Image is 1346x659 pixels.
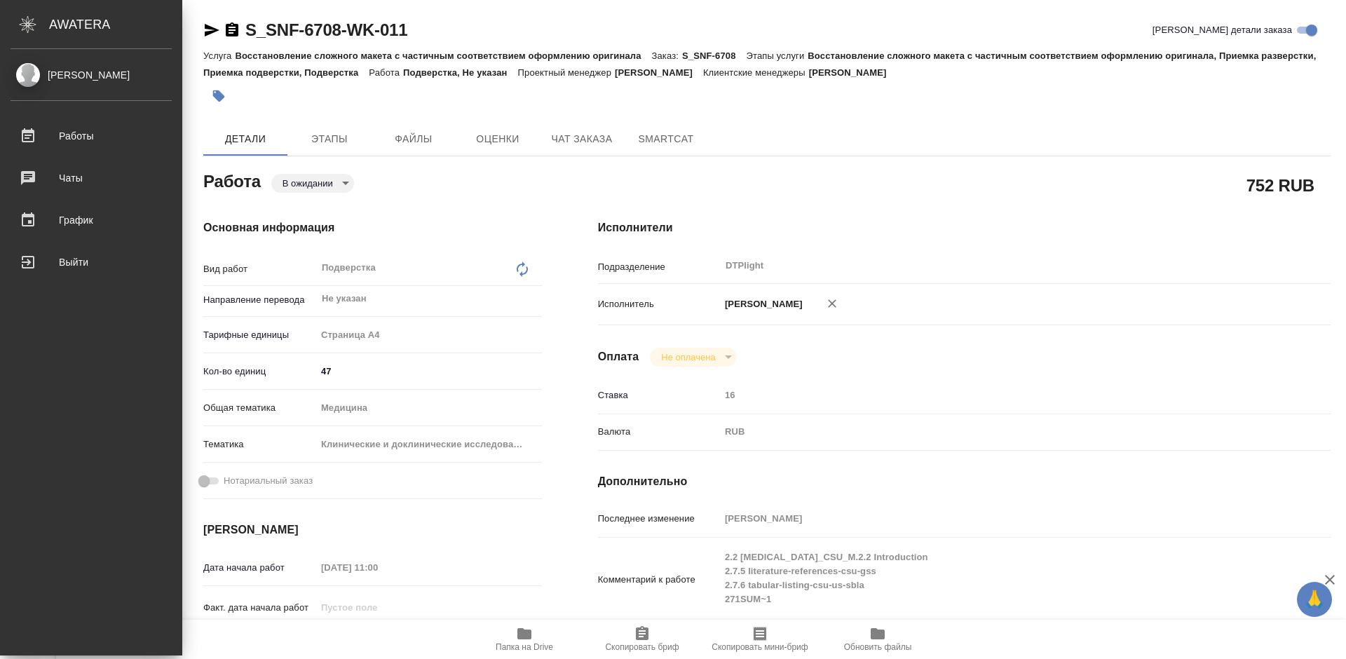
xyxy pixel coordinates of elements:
span: Оценки [464,130,531,148]
p: Дата начала работ [203,561,316,575]
input: Пустое поле [316,597,439,618]
h2: 752 RUB [1246,173,1314,197]
div: Работы [11,125,172,147]
span: Скопировать мини-бриф [712,642,808,652]
div: Клинические и доклинические исследования [316,433,542,456]
h4: Оплата [598,348,639,365]
h4: [PERSON_NAME] [203,522,542,538]
a: S_SNF-6708-WK-011 [245,20,407,39]
h4: Исполнители [598,219,1331,236]
p: Восстановление сложного макета с частичным соответствием оформлению оригинала [235,50,651,61]
div: Выйти [11,252,172,273]
p: Проектный менеджер [518,67,615,78]
a: Выйти [4,245,179,280]
div: Страница А4 [316,323,542,347]
p: Работа [369,67,403,78]
span: 🙏 [1303,585,1326,614]
span: Детали [212,130,279,148]
a: Чаты [4,161,179,196]
p: Заказ: [652,50,682,61]
p: [PERSON_NAME] [615,67,703,78]
p: Кол-во единиц [203,365,316,379]
span: Обновить файлы [844,642,912,652]
div: AWATERA [49,11,182,39]
span: Папка на Drive [496,642,553,652]
div: График [11,210,172,231]
button: Скопировать ссылку [224,22,240,39]
span: Файлы [380,130,447,148]
button: В ожидании [278,177,337,189]
p: Вид работ [203,262,316,276]
p: Комментарий к работе [598,573,720,587]
p: Факт. дата начала работ [203,601,316,615]
h2: Работа [203,168,261,193]
p: Подразделение [598,260,720,274]
input: Пустое поле [720,508,1270,529]
span: Чат заказа [548,130,616,148]
div: [PERSON_NAME] [11,67,172,83]
p: [PERSON_NAME] [720,297,803,311]
div: В ожидании [650,348,736,367]
p: Общая тематика [203,401,316,415]
p: Направление перевода [203,293,316,307]
p: Последнее изменение [598,512,720,526]
div: RUB [720,420,1270,444]
input: Пустое поле [316,557,439,578]
p: Подверстка, Не указан [403,67,518,78]
span: Скопировать бриф [605,642,679,652]
button: 🙏 [1297,582,1332,617]
p: [PERSON_NAME] [809,67,897,78]
span: SmartCat [632,130,700,148]
div: В ожидании [271,174,354,193]
p: Тарифные единицы [203,328,316,342]
div: Медицина [316,396,542,420]
span: Нотариальный заказ [224,474,313,488]
p: Клиентские менеджеры [703,67,809,78]
button: Не оплачена [657,351,719,363]
h4: Дополнительно [598,473,1331,490]
button: Обновить файлы [819,620,937,659]
button: Скопировать ссылку для ЯМессенджера [203,22,220,39]
p: Валюта [598,425,720,439]
p: Этапы услуги [747,50,808,61]
button: Скопировать мини-бриф [701,620,819,659]
h4: Основная информация [203,219,542,236]
textarea: 2.2 [MEDICAL_DATA]_CSU_M.2.2 Introduction 2.7.5 literature-references-csu-gss 2.7.6 tabular-listi... [720,545,1270,611]
input: Пустое поле [720,385,1270,405]
p: Тематика [203,437,316,451]
p: S_SNF-6708 [682,50,747,61]
p: Ставка [598,388,720,402]
p: Услуга [203,50,235,61]
button: Удалить исполнителя [817,288,848,319]
button: Добавить тэг [203,81,234,111]
span: [PERSON_NAME] детали заказа [1153,23,1292,37]
input: ✎ Введи что-нибудь [316,361,542,381]
div: Чаты [11,168,172,189]
button: Папка на Drive [465,620,583,659]
p: Исполнитель [598,297,720,311]
a: Работы [4,118,179,154]
a: График [4,203,179,238]
button: Скопировать бриф [583,620,701,659]
span: Этапы [296,130,363,148]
